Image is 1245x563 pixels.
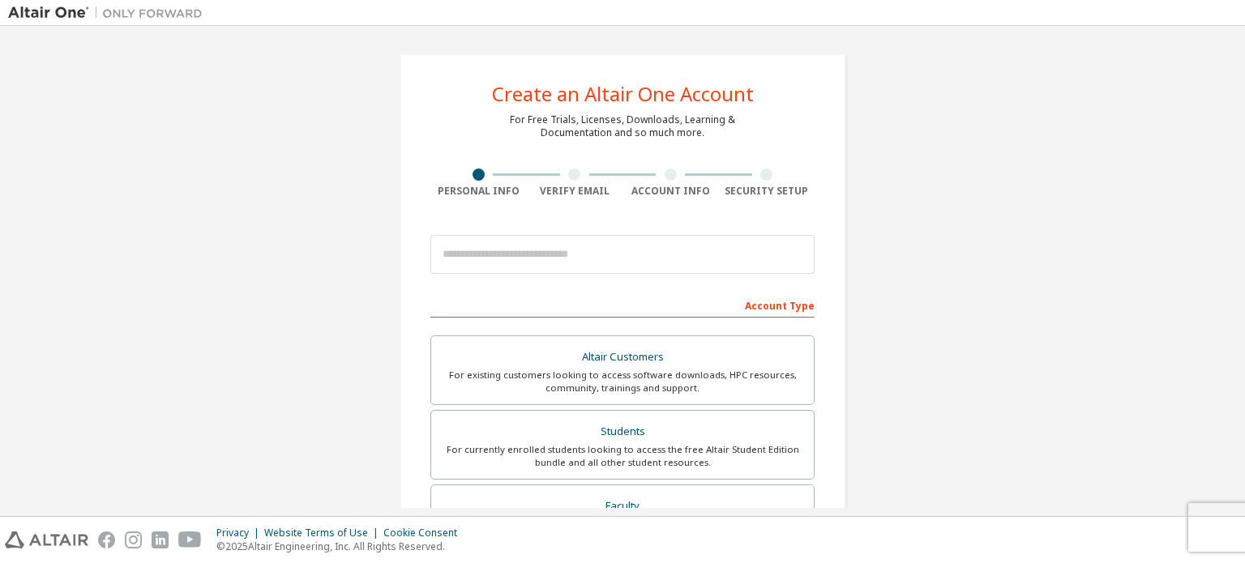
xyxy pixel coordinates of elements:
[216,527,264,540] div: Privacy
[125,531,142,548] img: instagram.svg
[622,185,719,198] div: Account Info
[430,185,527,198] div: Personal Info
[441,420,804,443] div: Students
[441,495,804,518] div: Faculty
[383,527,467,540] div: Cookie Consent
[152,531,169,548] img: linkedin.svg
[510,113,735,139] div: For Free Trials, Licenses, Downloads, Learning & Documentation and so much more.
[527,185,623,198] div: Verify Email
[430,292,815,318] div: Account Type
[441,346,804,369] div: Altair Customers
[264,527,383,540] div: Website Terms of Use
[5,531,88,548] img: altair_logo.svg
[8,5,211,21] img: Altair One
[719,185,815,198] div: Security Setup
[441,369,804,395] div: For existing customers looking to access software downloads, HPC resources, community, trainings ...
[441,443,804,469] div: For currently enrolled students looking to access the free Altair Student Edition bundle and all ...
[216,540,467,553] p: © 2025 Altair Engineering, Inc. All Rights Reserved.
[492,84,754,104] div: Create an Altair One Account
[178,531,202,548] img: youtube.svg
[98,531,115,548] img: facebook.svg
